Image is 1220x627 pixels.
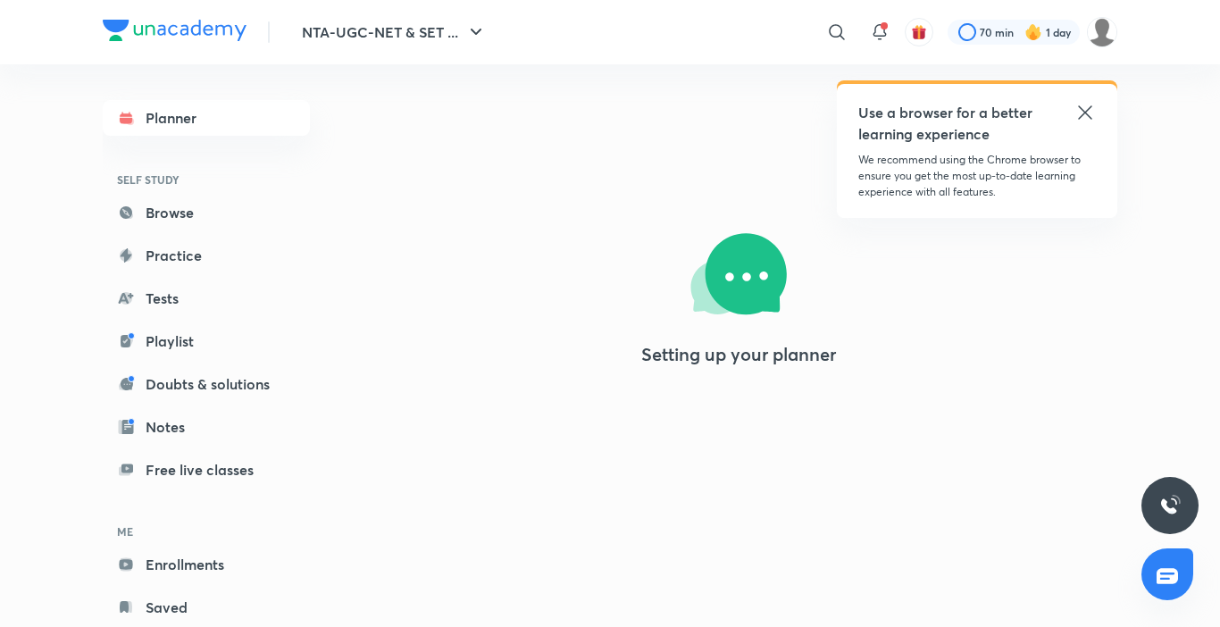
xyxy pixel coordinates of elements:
[1159,495,1181,516] img: ttu
[103,238,310,273] a: Practice
[911,24,927,40] img: avatar
[103,452,310,488] a: Free live classes
[1024,23,1042,41] img: streak
[1087,17,1117,47] img: pooja Patel
[641,344,836,365] h4: Setting up your planner
[103,100,310,136] a: Planner
[103,280,310,316] a: Tests
[103,516,310,547] h6: ME
[103,366,310,402] a: Doubts & solutions
[858,152,1096,200] p: We recommend using the Chrome browser to ensure you get the most up-to-date learning experience w...
[103,323,310,359] a: Playlist
[858,102,1036,145] h5: Use a browser for a better learning experience
[103,195,310,230] a: Browse
[103,164,310,195] h6: SELF STUDY
[103,409,310,445] a: Notes
[905,18,933,46] button: avatar
[291,14,497,50] button: NTA-UGC-NET & SET ...
[103,589,310,625] a: Saved
[103,20,247,46] a: Company Logo
[103,547,310,582] a: Enrollments
[103,20,247,41] img: Company Logo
